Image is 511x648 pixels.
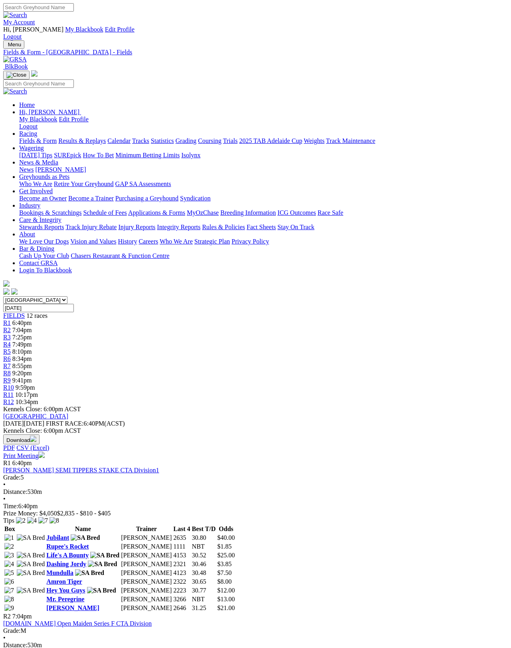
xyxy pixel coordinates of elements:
a: Fields & Form - [GEOGRAPHIC_DATA] - Fields [3,49,508,56]
span: Grade: [3,627,21,634]
td: 30.65 [192,578,216,586]
a: My Account [3,19,35,26]
a: Chasers Restaurant & Function Centre [71,252,169,259]
a: Results & Replays [58,137,106,144]
a: Grading [176,137,196,144]
img: twitter.svg [11,288,18,295]
img: 4 [4,561,14,568]
span: Distance: [3,488,27,495]
a: Life's A Bounty [46,552,89,559]
a: Become a Trainer [68,195,114,202]
img: 2 [4,543,14,550]
span: R6 [3,355,11,362]
span: Tips [3,517,14,524]
a: Stay On Track [277,224,314,230]
a: Home [19,101,35,108]
span: Hi, [PERSON_NAME] [3,26,63,33]
a: [GEOGRAPHIC_DATA] [3,413,68,420]
a: Print Meeting [3,452,45,459]
img: SA Bred [17,561,45,568]
a: Track Maintenance [326,137,375,144]
td: 2321 [173,560,190,568]
img: 6 [4,578,14,585]
span: 8:55pm [12,363,32,369]
a: Mr. Peregrine [46,596,84,602]
span: R9 [3,377,11,384]
a: Wagering [19,145,44,151]
div: Bar & Dining [19,252,508,260]
a: R5 [3,348,11,355]
a: Strategic Plan [194,238,230,245]
div: Get Involved [19,195,508,202]
img: 4 [27,517,37,524]
a: Isolynx [181,152,200,159]
span: [DATE] [3,420,44,427]
a: Breeding Information [220,209,276,216]
a: R2 [3,327,11,333]
span: 10:34pm [16,398,38,405]
a: News & Media [19,159,58,166]
span: [DATE] [3,420,24,427]
div: M [3,627,508,634]
span: FIRST RACE: [46,420,83,427]
a: GAP SA Assessments [115,180,171,187]
th: Last 4 [173,525,190,533]
span: Kennels Close: 6:00pm ACST [3,406,81,412]
a: Tracks [132,137,149,144]
div: Industry [19,209,508,216]
a: My Blackbook [65,26,103,33]
img: 9 [4,604,14,612]
span: $3.85 [217,561,232,567]
a: Minimum Betting Limits [115,152,180,159]
td: 2646 [173,604,190,612]
a: R1 [3,319,11,326]
a: [PERSON_NAME] [35,166,86,173]
a: My Blackbook [19,116,57,123]
img: 5 [4,569,14,577]
a: We Love Our Dogs [19,238,69,245]
button: Toggle navigation [3,71,30,79]
span: 9:20pm [12,370,32,377]
span: $25.00 [217,552,235,559]
a: Edit Profile [59,116,89,123]
a: Syndication [180,195,210,202]
td: 2223 [173,587,190,594]
img: 3 [4,552,14,559]
img: SA Bred [87,587,116,594]
a: Coursing [198,137,222,144]
td: 2322 [173,578,190,586]
a: R4 [3,341,11,348]
img: facebook.svg [3,288,10,295]
img: SA Bred [17,552,45,559]
div: Greyhounds as Pets [19,180,508,188]
td: [PERSON_NAME] [121,569,172,577]
span: • [3,634,6,641]
img: logo-grsa-white.png [3,280,10,287]
a: [DATE] Tips [19,152,52,159]
td: 30.48 [192,569,216,577]
td: [PERSON_NAME] [121,578,172,586]
td: 2635 [173,534,190,542]
img: 1 [4,534,14,541]
a: R10 [3,384,14,391]
a: Login To Blackbook [19,267,72,273]
a: Bookings & Scratchings [19,209,81,216]
div: My Account [3,26,508,40]
img: SA Bred [17,587,45,594]
a: BlkBook [3,63,28,70]
span: R11 [3,391,14,398]
a: Integrity Reports [157,224,200,230]
a: Track Injury Rebate [65,224,117,230]
a: Rules & Policies [202,224,245,230]
a: Racing [19,130,37,137]
a: Jubilant [46,534,69,541]
span: 6:40PM(ACST) [46,420,125,427]
a: R7 [3,363,11,369]
a: [DOMAIN_NAME] Open Maiden Series F CTA Division [3,620,152,627]
a: [PERSON_NAME] [46,604,99,611]
img: logo-grsa-white.png [31,70,38,77]
input: Search [3,3,74,12]
img: Close [6,72,26,78]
